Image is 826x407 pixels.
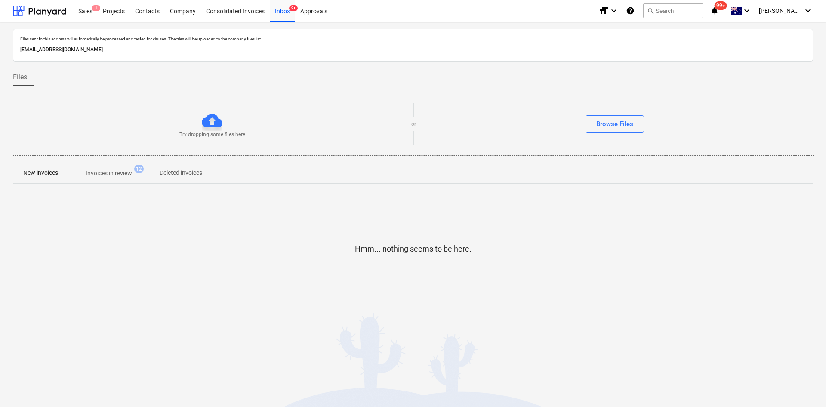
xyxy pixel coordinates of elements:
[742,6,752,16] i: keyboard_arrow_down
[598,6,609,16] i: format_size
[643,3,703,18] button: Search
[23,168,58,177] p: New invoices
[20,45,806,54] p: [EMAIL_ADDRESS][DOMAIN_NAME]
[647,7,654,14] span: search
[759,7,802,14] span: [PERSON_NAME]
[20,36,806,42] p: Files sent to this address will automatically be processed and tested for viruses. The files will...
[355,244,472,254] p: Hmm... nothing seems to be here.
[13,93,814,156] div: Try dropping some files hereorBrowse Files
[803,6,813,16] i: keyboard_arrow_down
[92,5,100,11] span: 1
[179,131,245,138] p: Try dropping some files here
[586,115,644,133] button: Browse Files
[626,6,635,16] i: Knowledge base
[289,5,298,11] span: 9+
[710,6,719,16] i: notifications
[715,1,727,10] span: 99+
[783,366,826,407] iframe: Chat Widget
[411,121,416,128] p: or
[86,169,132,178] p: Invoices in review
[134,165,144,173] span: 12
[13,72,27,82] span: Files
[596,118,633,130] div: Browse Files
[160,168,202,177] p: Deleted invoices
[609,6,619,16] i: keyboard_arrow_down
